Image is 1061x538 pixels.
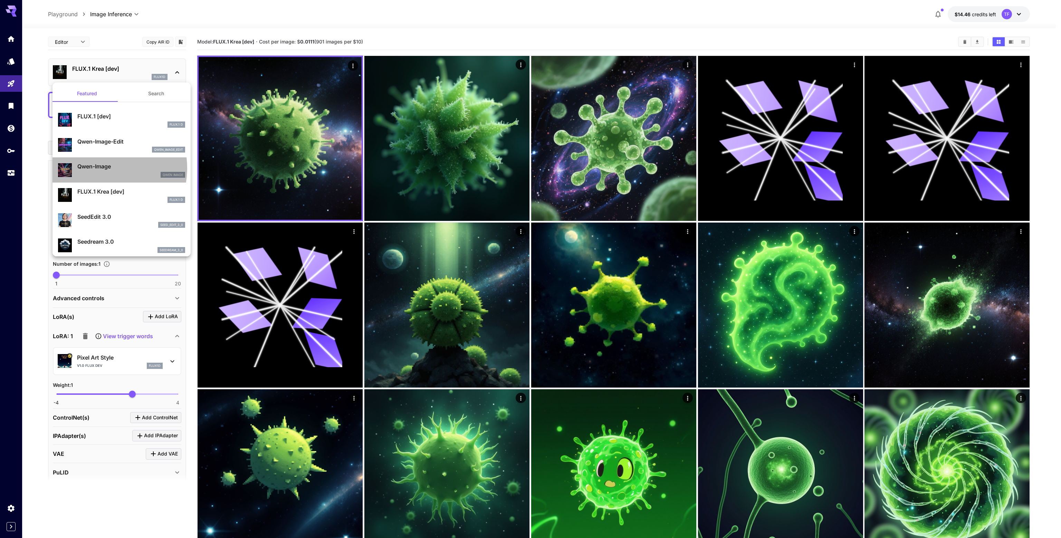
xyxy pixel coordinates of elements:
[58,210,185,231] div: SeedEdit 3.0seed_edit_3_0
[77,137,185,146] p: Qwen-Image-Edit
[77,213,185,221] p: SeedEdit 3.0
[58,109,185,130] div: FLUX.1 [dev]FLUX.1 D
[58,135,185,156] div: Qwen-Image-Editqwen_image_edit
[77,237,185,246] p: Seedream 3.0
[58,235,185,256] div: Seedream 3.0seedream_3_0
[58,185,185,206] div: FLUX.1 Krea [dev]FLUX.1 D
[122,85,191,102] button: Search
[160,248,183,253] p: seedream_3_0
[163,173,183,177] p: Qwen Image
[77,112,185,120] p: FLUX.1 [dev]
[160,223,183,227] p: seed_edit_3_0
[77,187,185,196] p: FLUX.1 Krea [dev]
[170,197,183,202] p: FLUX.1 D
[58,159,185,180] div: Qwen-ImageQwen Image
[52,85,122,102] button: Featured
[77,162,185,170] p: Qwen-Image
[170,122,183,127] p: FLUX.1 D
[154,147,183,152] p: qwen_image_edit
